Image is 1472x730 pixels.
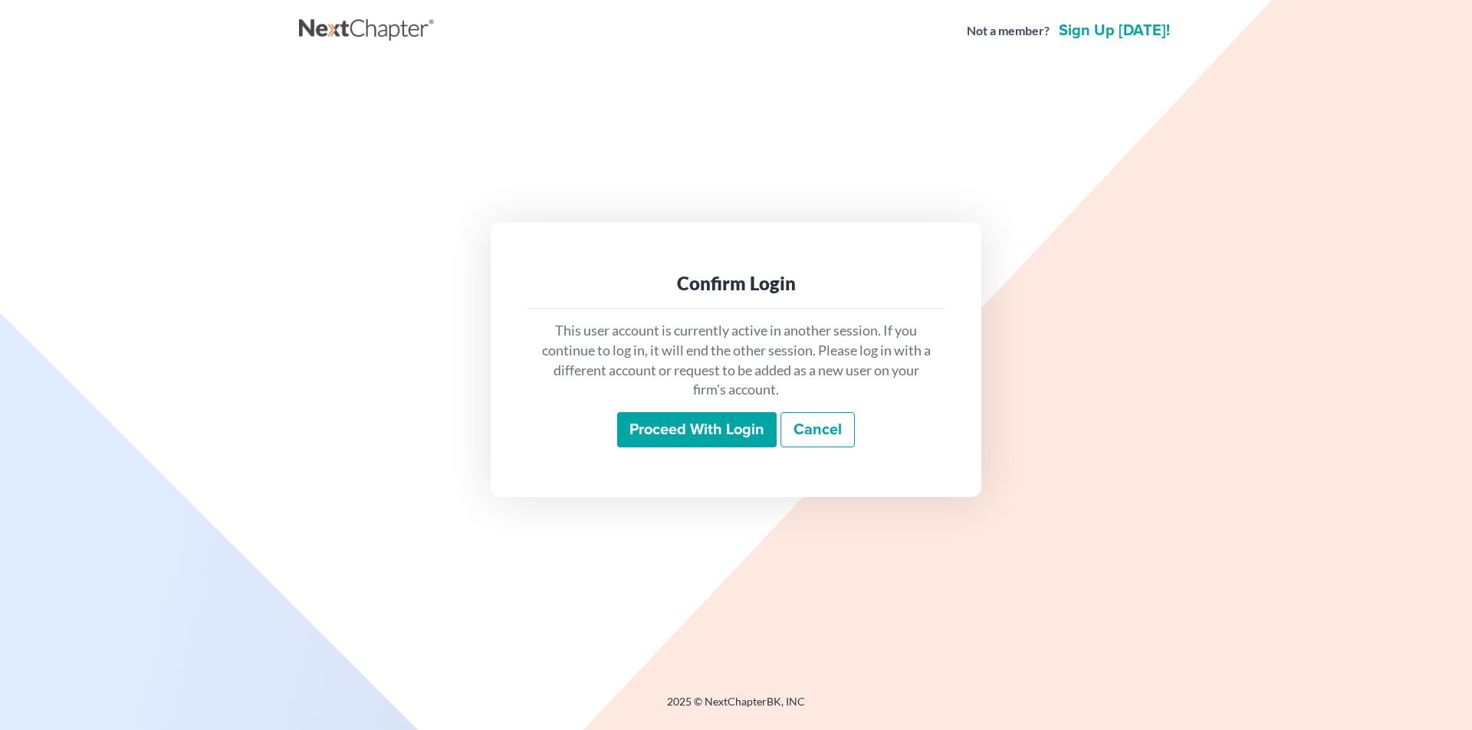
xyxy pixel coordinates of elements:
div: Confirm Login [540,271,932,296]
p: This user account is currently active in another session. If you continue to log in, it will end ... [540,321,932,400]
a: Sign up [DATE]! [1056,23,1173,38]
strong: Not a member? [967,22,1050,40]
input: Proceed with login [617,412,777,447]
a: Cancel [780,412,855,447]
div: 2025 © NextChapterBK, INC [299,694,1173,722]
